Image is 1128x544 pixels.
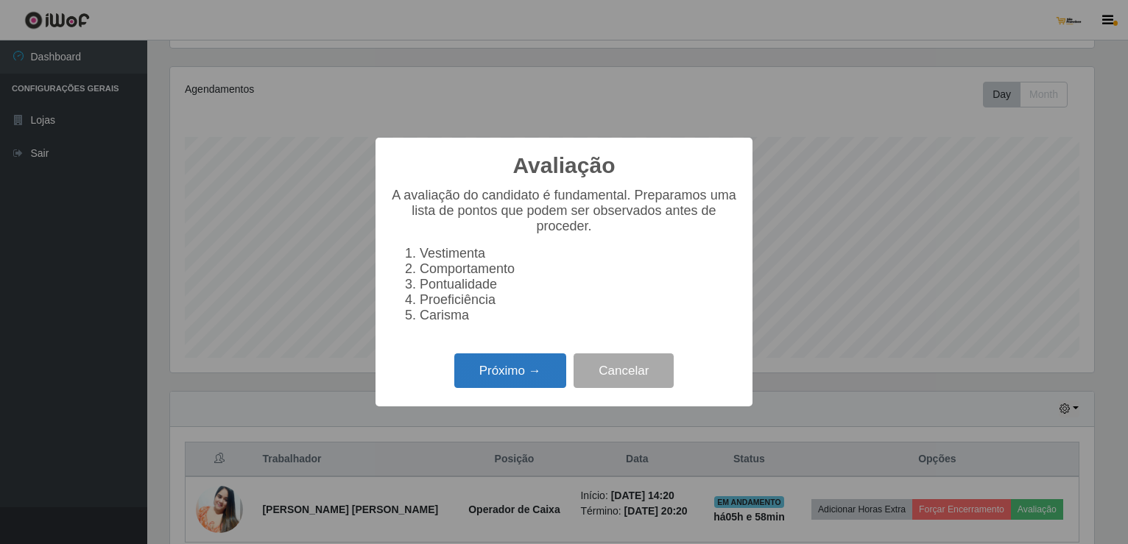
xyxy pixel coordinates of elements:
li: Carisma [420,308,738,323]
li: Proeficiência [420,292,738,308]
p: A avaliação do candidato é fundamental. Preparamos uma lista de pontos que podem ser observados a... [390,188,738,234]
h2: Avaliação [513,152,616,179]
li: Comportamento [420,261,738,277]
li: Pontualidade [420,277,738,292]
button: Cancelar [574,353,674,388]
li: Vestimenta [420,246,738,261]
button: Próximo → [454,353,566,388]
